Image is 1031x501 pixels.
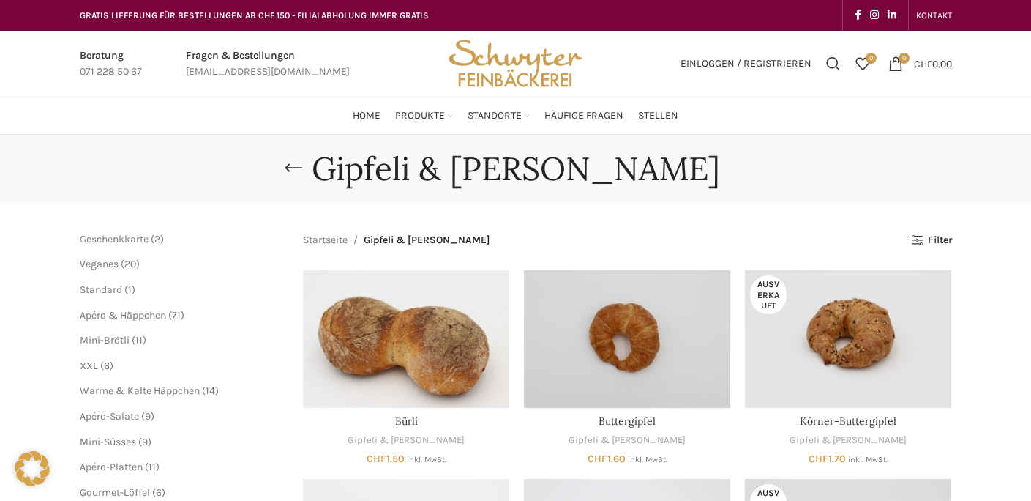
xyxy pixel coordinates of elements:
a: Körner-Buttergipfel [745,270,951,408]
span: 0 [866,53,877,64]
a: Buttergipfel [524,270,730,408]
span: Ausverkauft [750,275,787,314]
span: Häufige Fragen [544,109,623,123]
span: 9 [145,410,151,423]
bdi: 1.70 [809,453,846,465]
nav: Breadcrumb [303,232,490,248]
a: Warme & Kalte Häppchen [80,385,200,397]
a: Buttergipfel [599,415,656,428]
span: Stellen [638,109,678,123]
a: Gipfeli & [PERSON_NAME] [569,434,686,448]
span: CHF [367,453,386,465]
span: 2 [154,233,160,245]
small: inkl. MwSt. [407,455,446,464]
small: inkl. MwSt. [628,455,667,464]
a: Home [353,101,380,130]
a: 0 [848,49,877,78]
a: Stellen [638,101,678,130]
div: Meine Wunschliste [848,49,877,78]
span: KONTAKT [916,10,952,21]
a: Produkte [395,101,453,130]
img: Bäckerei Schwyter [443,31,587,97]
span: CHF [588,453,607,465]
a: Filter [911,234,951,247]
div: Secondary navigation [909,1,959,30]
a: XXL [80,360,98,372]
span: 11 [149,461,156,473]
a: Gipfeli & [PERSON_NAME] [790,434,907,448]
span: 6 [104,360,110,372]
a: Körner-Buttergipfel [800,415,896,428]
a: Mini-Süsses [80,436,136,448]
span: 9 [142,436,148,448]
a: Bürli [303,270,509,408]
span: CHF [914,57,932,70]
span: CHF [809,453,828,465]
span: 71 [172,309,181,322]
bdi: 1.50 [367,453,405,465]
a: Apéro-Salate [80,410,139,423]
span: Produkte [395,109,445,123]
div: Main navigation [72,101,959,130]
a: Apéro-Platten [80,461,143,473]
span: 14 [206,385,215,397]
span: 6 [156,486,162,499]
a: Apéro & Häppchen [80,309,166,322]
a: Häufige Fragen [544,101,623,130]
a: Standorte [468,101,530,130]
a: Facebook social link [850,5,866,26]
a: 0 CHF0.00 [881,49,959,78]
a: Startseite [303,232,348,248]
a: Veganes [80,258,119,270]
a: Bürli [395,415,418,428]
a: Linkedin social link [883,5,901,26]
bdi: 1.60 [588,453,626,465]
span: Home [353,109,380,123]
a: Einloggen / Registrieren [673,49,819,78]
span: 0 [899,53,910,64]
a: Instagram social link [866,5,883,26]
span: GRATIS LIEFERUNG FÜR BESTELLUNGEN AB CHF 150 - FILIALABHOLUNG IMMER GRATIS [80,10,429,21]
a: KONTAKT [916,1,952,30]
a: Gourmet-Löffel [80,486,150,499]
span: 20 [124,258,136,270]
a: Infobox link [80,48,142,81]
span: Einloggen / Registrieren [681,59,811,69]
bdi: 0.00 [914,57,952,70]
a: Geschenkkarte [80,233,149,245]
a: Site logo [443,56,587,69]
span: Standorte [468,109,522,123]
span: 11 [135,334,143,346]
span: 1 [128,283,132,296]
a: Suchen [819,49,848,78]
a: Mini-Brötli [80,334,130,346]
a: Infobox link [186,48,350,81]
a: Standard [80,283,122,296]
a: Gipfeli & [PERSON_NAME] [348,434,465,448]
h1: Gipfeli & [PERSON_NAME] [312,149,720,188]
span: Gipfeli & [PERSON_NAME] [364,232,490,248]
a: Go back [275,154,312,183]
small: inkl. MwSt. [848,455,888,464]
